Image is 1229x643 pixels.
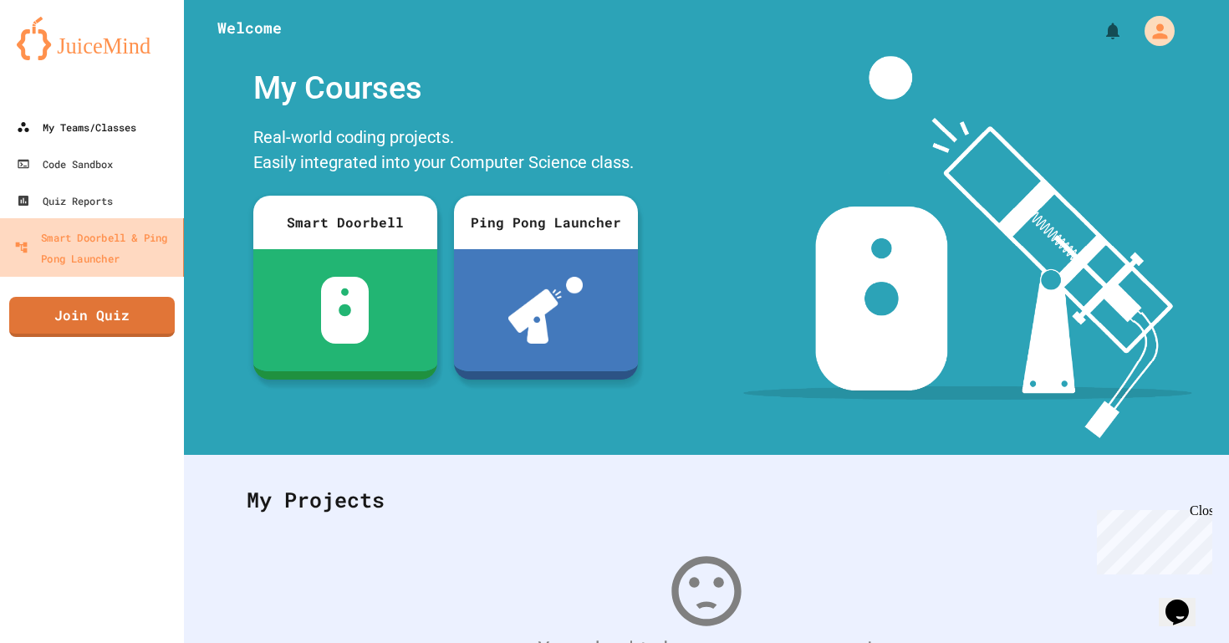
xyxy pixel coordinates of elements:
[17,154,113,174] div: Code Sandbox
[508,277,583,344] img: ppl-with-ball.png
[245,120,646,183] div: Real-world coding projects. Easily integrated into your Computer Science class.
[17,117,136,137] div: My Teams/Classes
[17,17,167,60] img: logo-orange.svg
[17,191,113,211] div: Quiz Reports
[1159,576,1212,626] iframe: chat widget
[1090,503,1212,574] iframe: chat widget
[230,467,1183,533] div: My Projects
[454,196,638,249] div: Ping Pong Launcher
[743,56,1191,438] img: banner-image-my-projects.png
[253,196,437,249] div: Smart Doorbell
[321,277,369,344] img: sdb-white.svg
[1072,17,1127,45] div: My Notifications
[1127,12,1179,50] div: My Account
[14,227,176,268] div: Smart Doorbell & Ping Pong Launcher
[9,297,175,337] a: Join Quiz
[7,7,115,106] div: Chat with us now!Close
[245,56,646,120] div: My Courses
